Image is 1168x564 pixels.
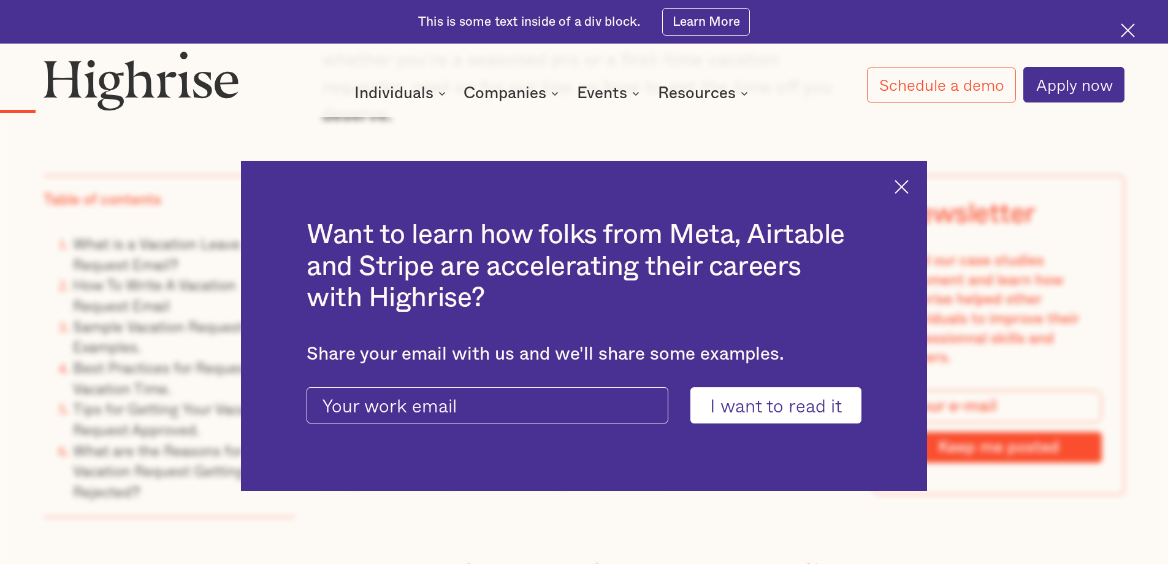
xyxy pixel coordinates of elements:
[867,68,1017,102] a: Schedule a demo
[577,86,627,101] div: Events
[354,86,433,101] div: Individuals
[658,86,736,101] div: Resources
[658,86,752,101] div: Resources
[690,387,861,424] input: I want to read it
[44,51,239,110] img: Highrise logo
[307,344,861,365] div: Share your email with us and we'll share some examples.
[577,86,643,101] div: Events
[895,180,909,194] img: Cross icon
[307,387,668,424] input: Your work email
[1023,67,1124,102] a: Apply now
[354,86,449,101] div: Individuals
[418,14,640,31] div: This is some text inside of a div block.
[464,86,546,101] div: Companies
[307,219,861,314] h2: Want to learn how folks from Meta, Airtable and Stripe are accelerating their careers with Highrise?
[662,8,750,36] a: Learn More
[1121,23,1135,37] img: Cross icon
[307,387,861,424] form: current-ascender-blog-article-modal-form
[464,86,562,101] div: Companies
